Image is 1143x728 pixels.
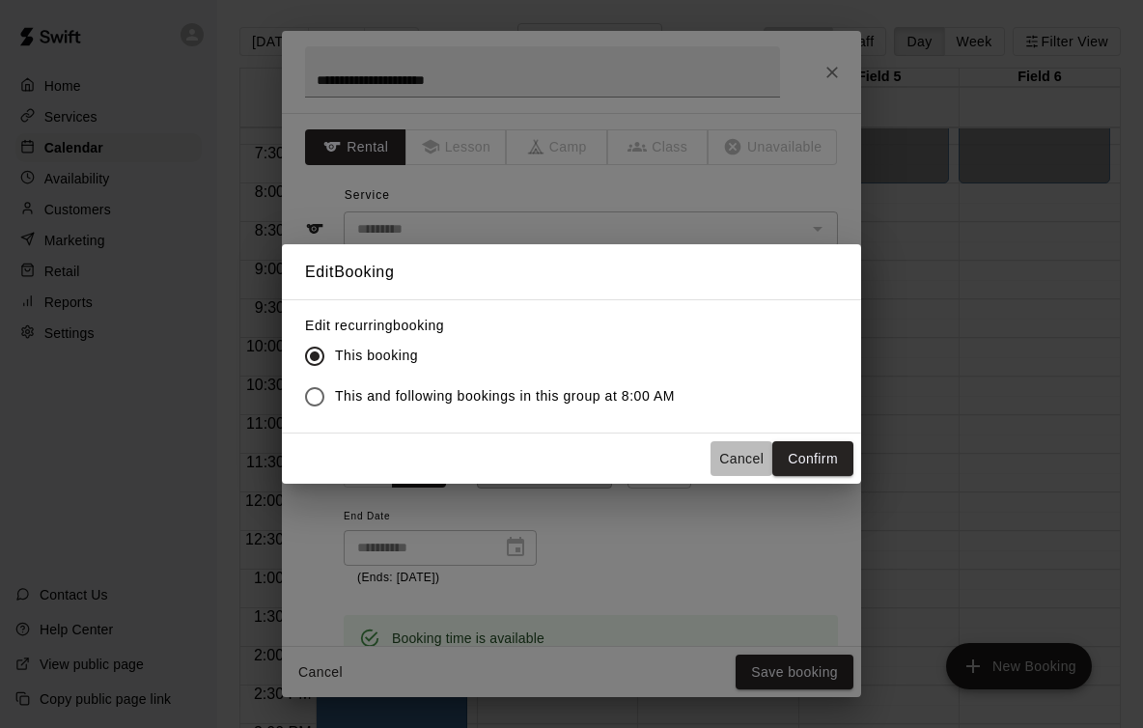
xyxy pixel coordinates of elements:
span: This and following bookings in this group at 8:00 AM [335,386,675,406]
button: Confirm [772,441,853,477]
span: This booking [335,346,418,366]
label: Edit recurring booking [305,316,690,335]
h2: Edit Booking [282,244,861,300]
button: Cancel [711,441,772,477]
